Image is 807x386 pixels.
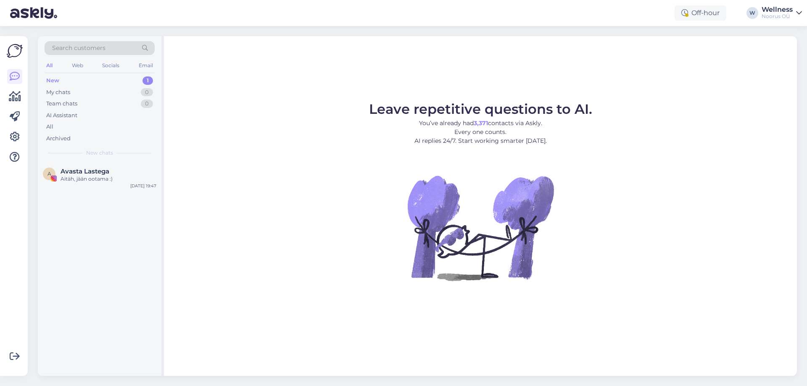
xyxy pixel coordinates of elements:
div: [DATE] 19:47 [130,183,156,189]
div: Off-hour [675,5,726,21]
span: Leave repetitive questions to AI. [369,101,592,117]
span: A [47,171,51,177]
div: All [45,60,54,71]
div: 0 [141,88,153,97]
div: New [46,76,59,85]
div: All [46,123,53,131]
div: W [746,7,758,19]
div: Wellness [762,6,793,13]
img: No Chat active [405,152,556,303]
a: WellnessNoorus OÜ [762,6,802,20]
div: Web [70,60,85,71]
div: 0 [141,100,153,108]
div: Aitäh, jään ootama :) [61,175,156,183]
span: Avasta Lastega [61,168,109,175]
div: AI Assistant [46,111,77,120]
div: Email [137,60,155,71]
span: New chats [86,149,113,157]
p: You’ve already had contacts via Askly. Every one counts. AI replies 24/7. Start working smarter [... [369,119,592,145]
div: Socials [100,60,121,71]
span: Search customers [52,44,105,53]
b: 3,371 [474,119,488,127]
img: Askly Logo [7,43,23,59]
div: 1 [142,76,153,85]
div: Noorus OÜ [762,13,793,20]
div: My chats [46,88,70,97]
div: Archived [46,134,71,143]
div: Team chats [46,100,77,108]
